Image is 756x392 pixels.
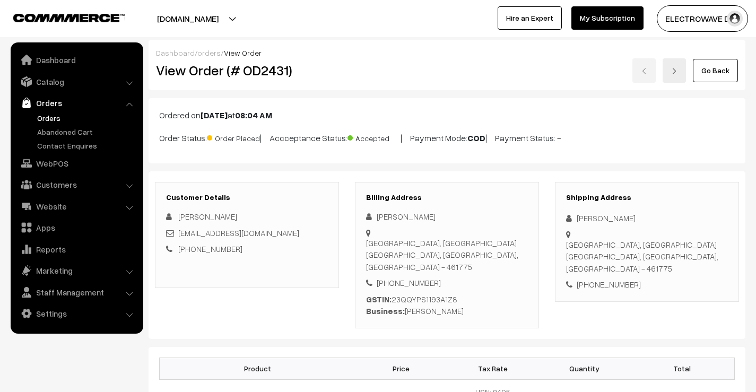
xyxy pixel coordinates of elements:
b: 08:04 AM [235,110,272,120]
th: Quantity [538,358,630,379]
a: Apps [13,218,140,237]
img: user [727,11,743,27]
b: Business: [366,306,405,316]
h3: Customer Details [166,193,328,202]
div: / / [156,47,738,58]
a: Staff Management [13,283,140,302]
b: COD [467,133,485,143]
span: Accepted [347,130,401,144]
p: Ordered on at [159,109,735,121]
div: [GEOGRAPHIC_DATA], [GEOGRAPHIC_DATA] [GEOGRAPHIC_DATA], [GEOGRAPHIC_DATA], [GEOGRAPHIC_DATA] - 46... [566,239,728,275]
h2: View Order (# OD2431) [156,62,340,79]
a: WebPOS [13,154,140,173]
a: Website [13,197,140,216]
a: [PHONE_NUMBER] [178,244,242,254]
th: Tax Rate [447,358,538,379]
a: Marketing [13,261,140,280]
a: Contact Enquires [34,140,140,151]
a: Orders [13,93,140,112]
button: ELECTROWAVE DE… [657,5,748,32]
a: Abandoned Cart [34,126,140,137]
a: My Subscription [571,6,644,30]
a: Customers [13,175,140,194]
div: [PERSON_NAME] [366,211,528,223]
button: [DOMAIN_NAME] [120,5,256,32]
a: Go Back [693,59,738,82]
span: View Order [224,48,262,57]
a: orders [197,48,221,57]
span: [PERSON_NAME] [178,212,237,221]
a: Settings [13,304,140,323]
a: Orders [34,112,140,124]
a: Dashboard [13,50,140,69]
div: [GEOGRAPHIC_DATA], [GEOGRAPHIC_DATA] [GEOGRAPHIC_DATA], [GEOGRAPHIC_DATA], [GEOGRAPHIC_DATA] - 46... [366,237,528,273]
th: Price [355,358,447,379]
th: Total [630,358,734,379]
a: Dashboard [156,48,195,57]
div: [PHONE_NUMBER] [566,278,728,291]
th: Product [160,358,356,379]
b: [DATE] [201,110,228,120]
p: Order Status: | Accceptance Status: | Payment Mode: | Payment Status: - [159,130,735,144]
h3: Shipping Address [566,193,728,202]
a: Hire an Expert [498,6,562,30]
a: Reports [13,240,140,259]
b: GSTIN: [366,294,392,304]
h3: Billing Address [366,193,528,202]
span: Order Placed [207,130,260,144]
div: [PERSON_NAME] [566,212,728,224]
div: 23QQYPS1193A1Z8 [PERSON_NAME] [366,293,528,317]
a: COMMMERCE [13,11,106,23]
img: COMMMERCE [13,14,125,22]
img: right-arrow.png [671,68,677,74]
a: Catalog [13,72,140,91]
a: [EMAIL_ADDRESS][DOMAIN_NAME] [178,228,299,238]
div: [PHONE_NUMBER] [366,277,528,289]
